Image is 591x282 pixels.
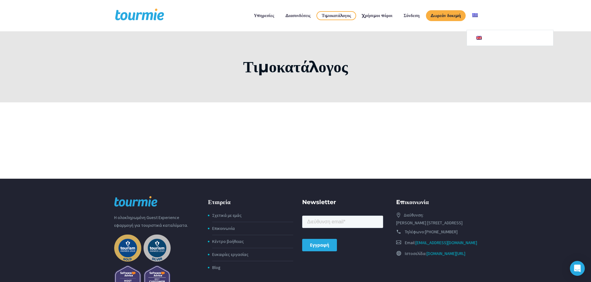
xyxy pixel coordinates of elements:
[415,240,477,245] a: [EMAIL_ADDRESS][DOMAIN_NAME]
[212,226,235,231] a: Επικοινωνία
[316,11,356,20] a: Τιμοκατάλογος
[396,227,477,237] div: Τηλέφωνο:
[426,10,465,21] a: Δωρεάν δοκιμή
[208,198,289,207] h3: Εταιρεία
[212,265,221,270] a: Blog
[427,251,465,256] a: [DOMAIN_NAME][URL]
[114,214,195,229] p: Η ολοκληρωμένη Guest Experience εφαρμογή για τουριστικά καταλύματα.
[468,12,482,20] a: Αλλαγή σε
[212,239,244,244] a: Κέντρο βοήθειας
[281,12,315,20] a: Διασυνδέσεις
[212,252,248,257] a: Ευκαιρίες εργασίας
[302,214,383,255] iframe: Form 0
[399,12,424,20] a: Σύνδεση
[302,198,383,207] h3: Newsletter
[396,237,477,248] div: Email:
[467,30,553,46] a: Αλλαγή σε
[396,210,477,227] div: Διεύθυνση: [PERSON_NAME] [STREET_ADDRESS]
[425,229,458,235] a: [PHONE_NUMBER]
[396,248,477,259] div: Ιστοσελίδα:
[396,198,477,207] h3: Eπικοινωνία
[212,213,242,218] a: Σχετικά με εμάς
[570,261,585,276] div: Open Intercom Messenger
[249,12,279,20] a: Υπηρεσίες
[357,12,397,20] a: Χρήσιμοι πόροι
[114,56,477,78] h1: Τιμοκατάλογος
